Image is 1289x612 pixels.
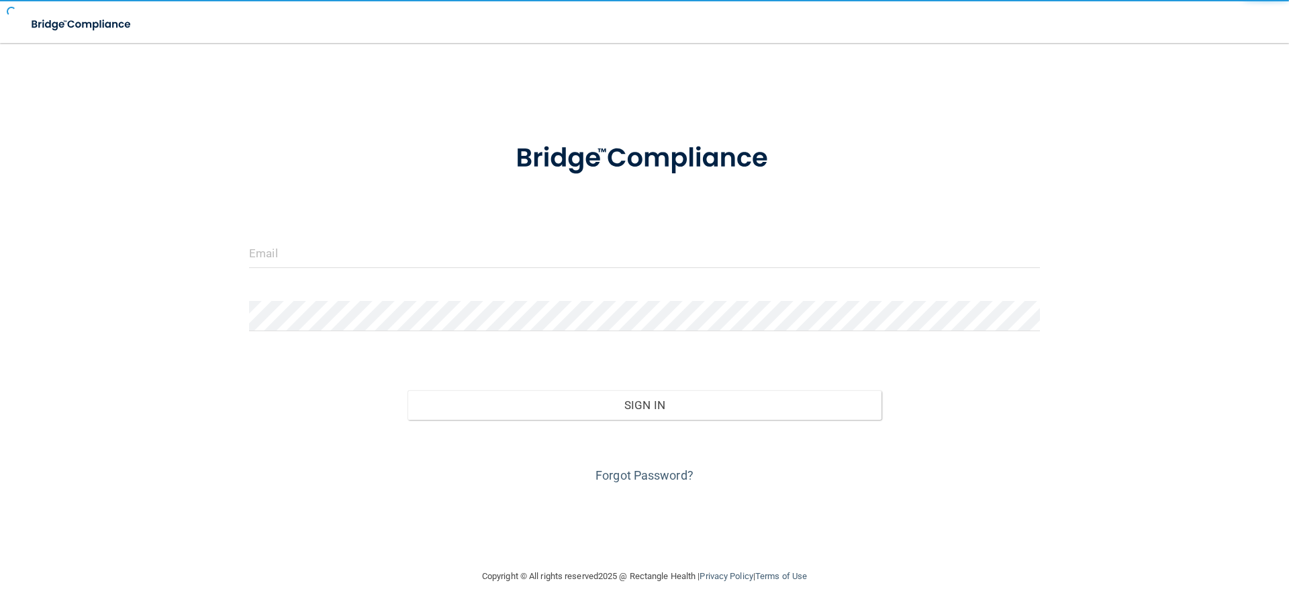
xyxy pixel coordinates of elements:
button: Sign In [408,390,882,420]
input: Email [249,238,1040,268]
div: Copyright © All rights reserved 2025 @ Rectangle Health | | [399,555,890,598]
a: Forgot Password? [595,468,694,482]
a: Terms of Use [755,571,807,581]
a: Privacy Policy [700,571,753,581]
img: bridge_compliance_login_screen.278c3ca4.svg [20,11,144,38]
img: bridge_compliance_login_screen.278c3ca4.svg [488,124,801,193]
